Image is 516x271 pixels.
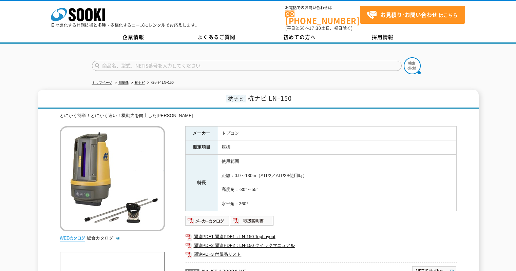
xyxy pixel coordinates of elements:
a: [PHONE_NUMBER] [285,11,360,24]
img: btn_search.png [404,57,421,74]
span: お電話でのお問い合わせは [285,6,360,10]
td: トプコン [218,126,456,140]
span: 杭ナビ LNｰ150 [248,94,292,103]
img: 杭ナビ LNｰ150 [60,126,165,231]
img: webカタログ [60,235,85,241]
a: 杭ナビ [135,81,145,84]
p: 日々進化する計測技術と多種・多様化するニーズにレンタルでお応えします。 [51,23,199,27]
a: お見積り･お問い合わせはこちら [360,6,465,24]
a: 採用情報 [341,32,424,42]
a: 関連PDF1 関連PDF1：LN-150 TopLayout [185,232,457,241]
a: 測量機 [118,81,129,84]
img: 取扱説明書 [230,215,274,226]
span: 8:50 [295,25,305,31]
a: 取扱説明書 [230,220,274,225]
input: 商品名、型式、NETIS番号を入力してください [92,61,402,71]
a: 総合カタログ [87,235,120,240]
span: 17:30 [309,25,321,31]
strong: お見積り･お問い合わせ [380,11,437,19]
a: 初めての方へ [258,32,341,42]
a: 関連PDF3 付属品リスト [185,250,457,259]
td: 使用範囲 距離：0.9～130m（ATP2／ATP2S使用時） 高度角：-30°～55° 水平角：360° [218,155,456,211]
li: 杭ナビ LNｰ150 [146,79,174,86]
div: とにかく簡単！とにかく速い！機動力を向上した[PERSON_NAME] [60,112,457,119]
a: よくあるご質問 [175,32,258,42]
a: 企業情報 [92,32,175,42]
th: 測定項目 [185,140,218,155]
a: メーカーカタログ [185,220,230,225]
td: 座標 [218,140,456,155]
img: メーカーカタログ [185,215,230,226]
span: はこちら [367,10,458,20]
th: 特長 [185,155,218,211]
span: 初めての方へ [283,33,316,41]
span: 杭ナビ [226,95,246,102]
th: メーカー [185,126,218,140]
a: トップページ [92,81,112,84]
a: 関連PDF2 関連PDF2：LN-150 クイックマニュアル [185,241,457,250]
span: (平日 ～ 土日、祝日除く) [285,25,352,31]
